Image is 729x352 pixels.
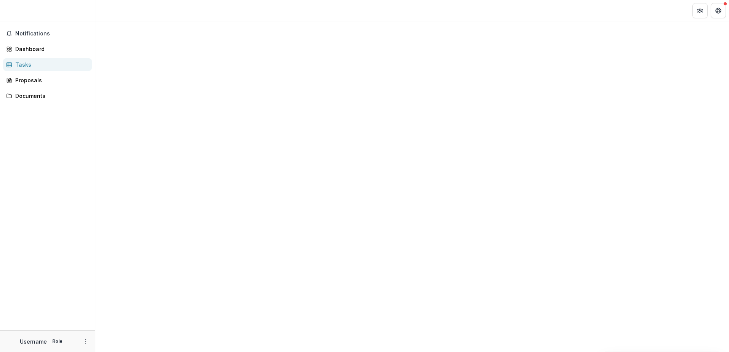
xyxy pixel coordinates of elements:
div: Dashboard [15,45,86,53]
div: Tasks [15,61,86,69]
a: Proposals [3,74,92,86]
a: Documents [3,90,92,102]
p: Username [20,338,47,346]
button: Partners [692,3,708,18]
button: Notifications [3,27,92,40]
a: Dashboard [3,43,92,55]
p: Role [50,338,65,345]
div: Proposals [15,76,86,84]
span: Notifications [15,30,89,37]
button: Get Help [711,3,726,18]
a: Tasks [3,58,92,71]
div: Documents [15,92,86,100]
button: More [81,337,90,346]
